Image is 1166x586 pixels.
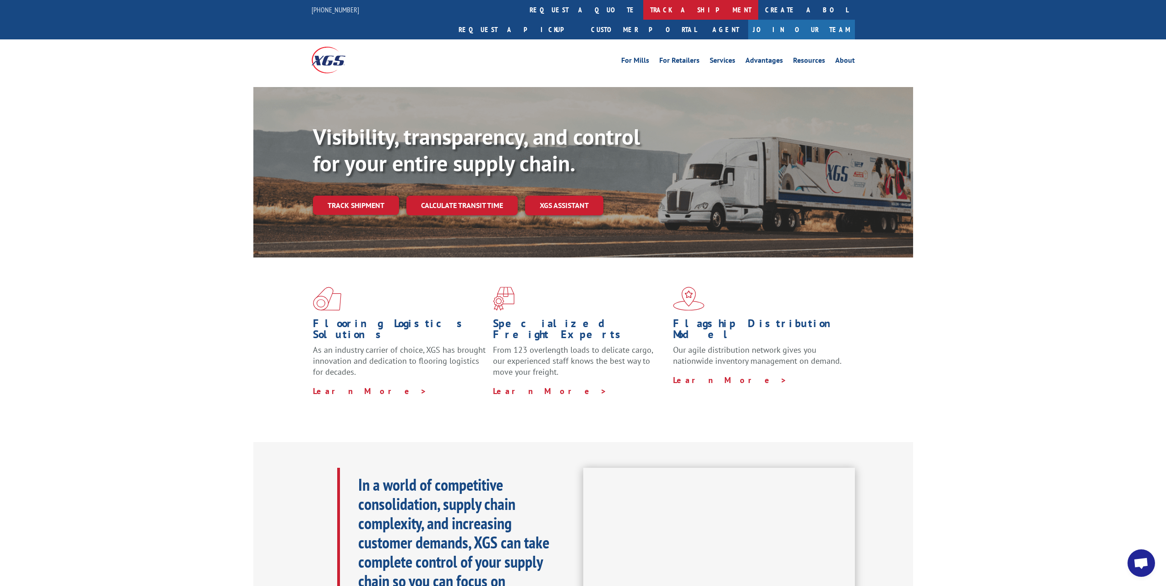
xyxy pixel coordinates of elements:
[493,318,666,345] h1: Specialized Freight Experts
[703,20,748,39] a: Agent
[584,20,703,39] a: Customer Portal
[313,196,399,215] a: Track shipment
[673,345,842,366] span: Our agile distribution network gives you nationwide inventory management on demand.
[673,318,846,345] h1: Flagship Distribution Model
[793,57,825,67] a: Resources
[673,287,705,311] img: xgs-icon-flagship-distribution-model-red
[1128,549,1155,577] div: Open chat
[748,20,855,39] a: Join Our Team
[493,386,607,396] a: Learn More >
[493,287,515,311] img: xgs-icon-focused-on-flooring-red
[452,20,584,39] a: Request a pickup
[745,57,783,67] a: Advantages
[673,375,787,385] a: Learn More >
[312,5,359,14] a: [PHONE_NUMBER]
[710,57,735,67] a: Services
[406,196,518,215] a: Calculate transit time
[621,57,649,67] a: For Mills
[313,386,427,396] a: Learn More >
[659,57,700,67] a: For Retailers
[493,345,666,385] p: From 123 overlength loads to delicate cargo, our experienced staff knows the best way to move you...
[525,196,603,215] a: XGS ASSISTANT
[313,345,486,377] span: As an industry carrier of choice, XGS has brought innovation and dedication to flooring logistics...
[313,287,341,311] img: xgs-icon-total-supply-chain-intelligence-red
[313,318,486,345] h1: Flooring Logistics Solutions
[313,122,640,177] b: Visibility, transparency, and control for your entire supply chain.
[835,57,855,67] a: About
